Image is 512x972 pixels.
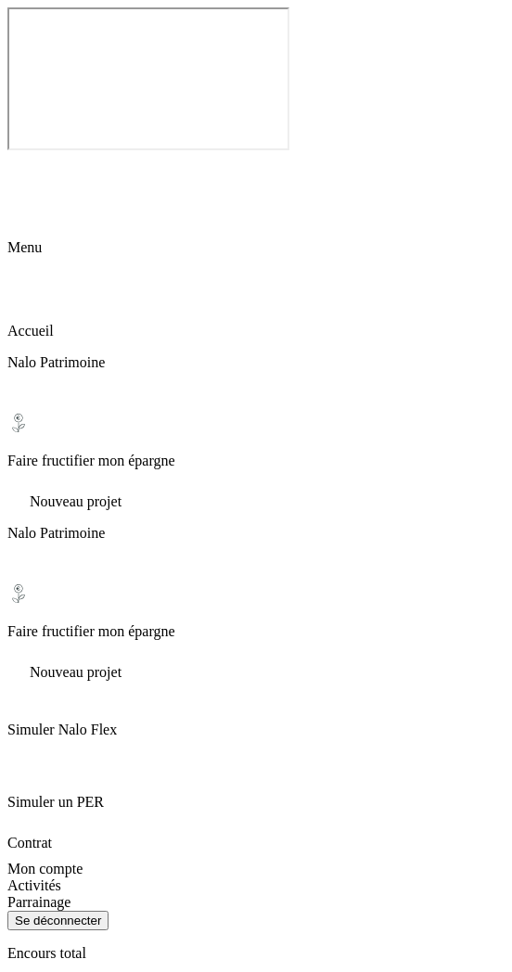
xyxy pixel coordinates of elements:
span: Activités [7,877,61,893]
span: Mon compte [7,861,83,876]
span: Parrainage [7,894,70,910]
span: Nouveau projet [30,664,122,680]
span: Contrat [7,835,52,850]
p: Nalo Patrimoine [7,525,505,542]
div: Nouveau projet [7,484,505,510]
p: Faire fructifier mon épargne [7,623,505,640]
p: Faire fructifier mon épargne [7,453,505,469]
div: Accueil [7,282,505,339]
div: Faire fructifier mon épargne [7,412,505,469]
span: Menu [7,239,42,255]
div: Simuler un PER [7,753,505,811]
p: Nalo Patrimoine [7,354,505,371]
div: Nouveau projet [7,655,505,681]
p: Simuler Nalo Flex [7,722,505,738]
button: Se déconnecter [7,911,109,930]
span: Nouveau projet [30,493,122,509]
p: Accueil [7,323,505,339]
div: Se déconnecter [15,914,101,927]
div: Simuler Nalo Flex [7,681,505,738]
p: Encours total [7,945,505,962]
div: Faire fructifier mon épargne [7,582,505,640]
p: Simuler un PER [7,794,505,811]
